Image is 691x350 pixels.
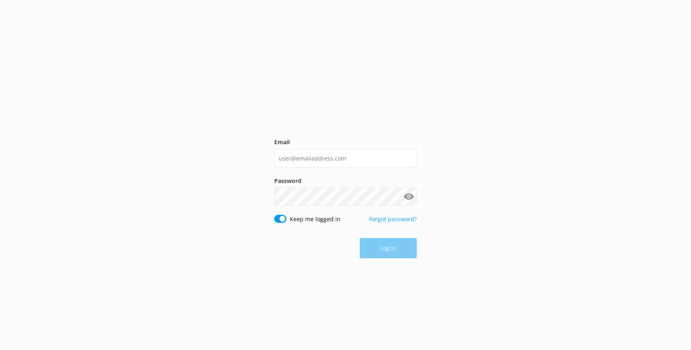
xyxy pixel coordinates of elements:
[274,138,417,147] label: Email
[274,176,417,185] label: Password
[290,215,341,224] label: Keep me logged in
[401,189,417,205] button: Show password
[369,215,417,223] a: Forgot password?
[274,149,417,167] input: user@emailaddress.com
